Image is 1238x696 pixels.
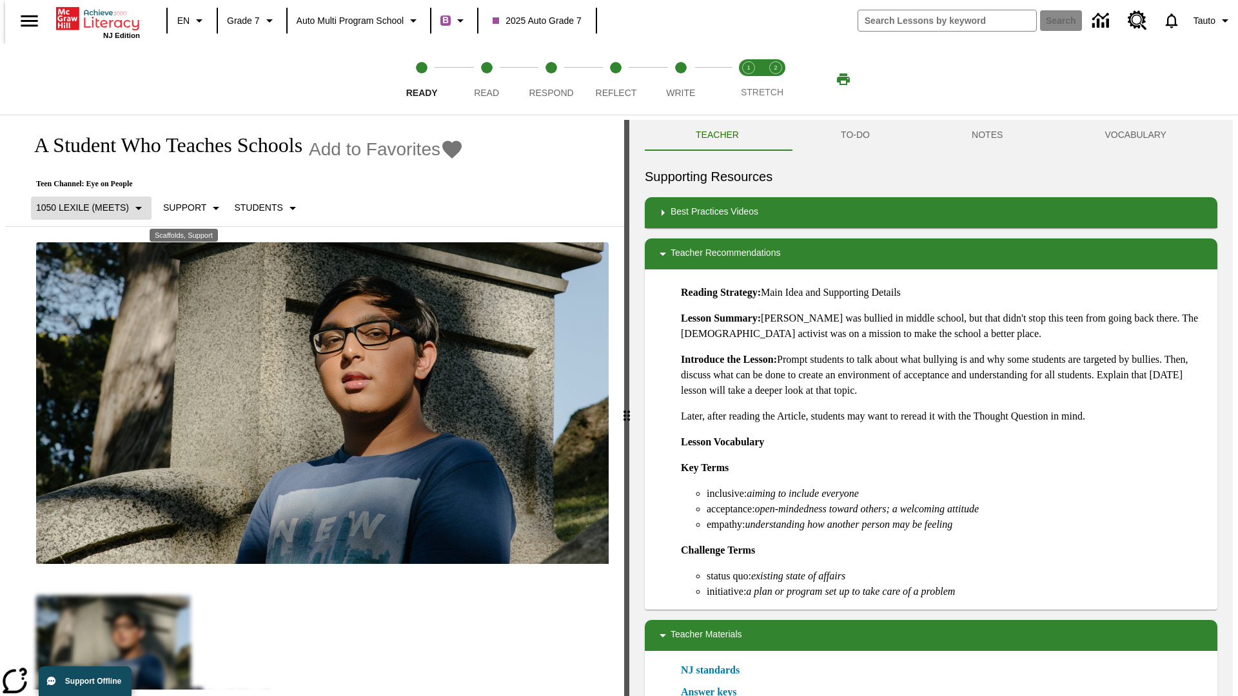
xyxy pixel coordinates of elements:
[681,409,1207,424] p: Later, after reading the Article, students may want to reread it with the Thought Question in mind.
[31,197,152,220] button: Select Lexile, 1050 Lexile (Meets)
[671,628,742,643] p: Teacher Materials
[10,2,48,40] button: Open side menu
[474,88,499,98] span: Read
[707,501,1207,517] li: acceptance:
[645,197,1217,228] div: Best Practices Videos
[514,44,589,115] button: Respond step 3 of 5
[36,242,609,565] img: A teenager is outside sitting near a large headstone in a cemetery.
[671,246,780,262] p: Teacher Recommendations
[384,44,459,115] button: Ready step 1 of 5
[666,88,695,98] span: Write
[645,166,1217,187] h6: Supporting Resources
[707,568,1207,584] li: status quo:
[150,229,218,242] div: Scaffolds, Support
[1188,9,1238,32] button: Profile/Settings
[645,238,1217,269] div: Teacher Recommendations
[624,120,629,696] div: Press Enter or Spacebar and then press right and left arrow keys to move the slider
[681,352,1207,398] p: Prompt students to talk about what bullying is and why some students are targeted by bullies. The...
[921,120,1054,151] button: NOTES
[172,9,213,32] button: Language: EN, Select a language
[755,503,979,514] em: open-mindedness toward others; a welcoming attitude
[747,488,859,499] em: aiming to include everyone
[681,285,1207,300] p: Main Idea and Supporting Details
[36,201,129,215] p: 1050 Lexile (Meets)
[645,120,1217,151] div: Instructional Panel Tabs
[222,9,282,32] button: Grade: Grade 7, Select a grade
[493,14,582,28] span: 2025 Auto Grade 7
[645,120,790,151] button: Teacher
[858,10,1036,31] input: search field
[790,120,921,151] button: TO-DO
[645,620,1217,651] div: Teacher Materials
[1120,3,1155,38] a: Resource Center, Will open in new tab
[746,586,955,597] em: a plan or program set up to take care of a problem
[757,44,794,115] button: Stretch Respond step 2 of 2
[707,517,1207,532] li: empathy:
[707,584,1207,599] li: initiative:
[681,662,747,678] a: NJ standards
[234,201,282,215] p: Students
[309,138,464,160] button: Add to Favorites - A Student Who Teaches Schools
[21,179,464,189] p: Teen Channel: Eye on People
[681,462,729,473] strong: Key Terms
[681,354,777,365] strong: Introduce the Lesson:
[442,12,449,28] span: B
[39,666,132,696] button: Support Offline
[21,133,302,157] h1: A Student Who Teaches Schools
[1085,3,1120,39] a: Data Center
[823,68,864,91] button: Print
[297,14,404,28] span: Auto Multi program School
[644,44,718,115] button: Write step 5 of 5
[596,88,637,98] span: Reflect
[745,519,953,530] em: understanding how another person may be feeling
[741,87,783,97] span: STRETCH
[1155,4,1188,37] a: Notifications
[629,120,1233,696] div: activity
[681,311,1207,342] p: [PERSON_NAME] was bullied in middle school, but that didn't stop this teen from going back there....
[707,486,1207,501] li: inclusive:
[229,197,305,220] button: Select Student
[291,9,427,32] button: School: Auto Multi program School, Select your school
[103,32,140,39] span: NJ Edition
[449,44,524,115] button: Read step 2 of 5
[1194,14,1215,28] span: Tauto
[56,5,140,39] div: Home
[671,205,758,220] p: Best Practices Videos
[5,120,624,690] div: reading
[681,287,761,298] strong: Reading Strategy:
[227,14,260,28] span: Grade 7
[578,44,653,115] button: Reflect step 4 of 5
[158,197,229,220] button: Scaffolds, Support
[730,44,767,115] button: Stretch Read step 1 of 2
[177,14,190,28] span: EN
[681,545,755,556] strong: Challenge Terms
[406,88,438,98] span: Ready
[747,64,750,71] text: 1
[435,9,473,32] button: Boost Class color is purple. Change class color
[1054,120,1217,151] button: VOCABULARY
[681,436,764,447] strong: Lesson Vocabulary
[751,570,845,581] em: existing state of affairs
[65,677,121,686] span: Support Offline
[529,88,573,98] span: Respond
[774,64,777,71] text: 2
[163,201,206,215] p: Support
[309,139,440,160] span: Add to Favorites
[681,313,761,324] strong: Lesson Summary:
